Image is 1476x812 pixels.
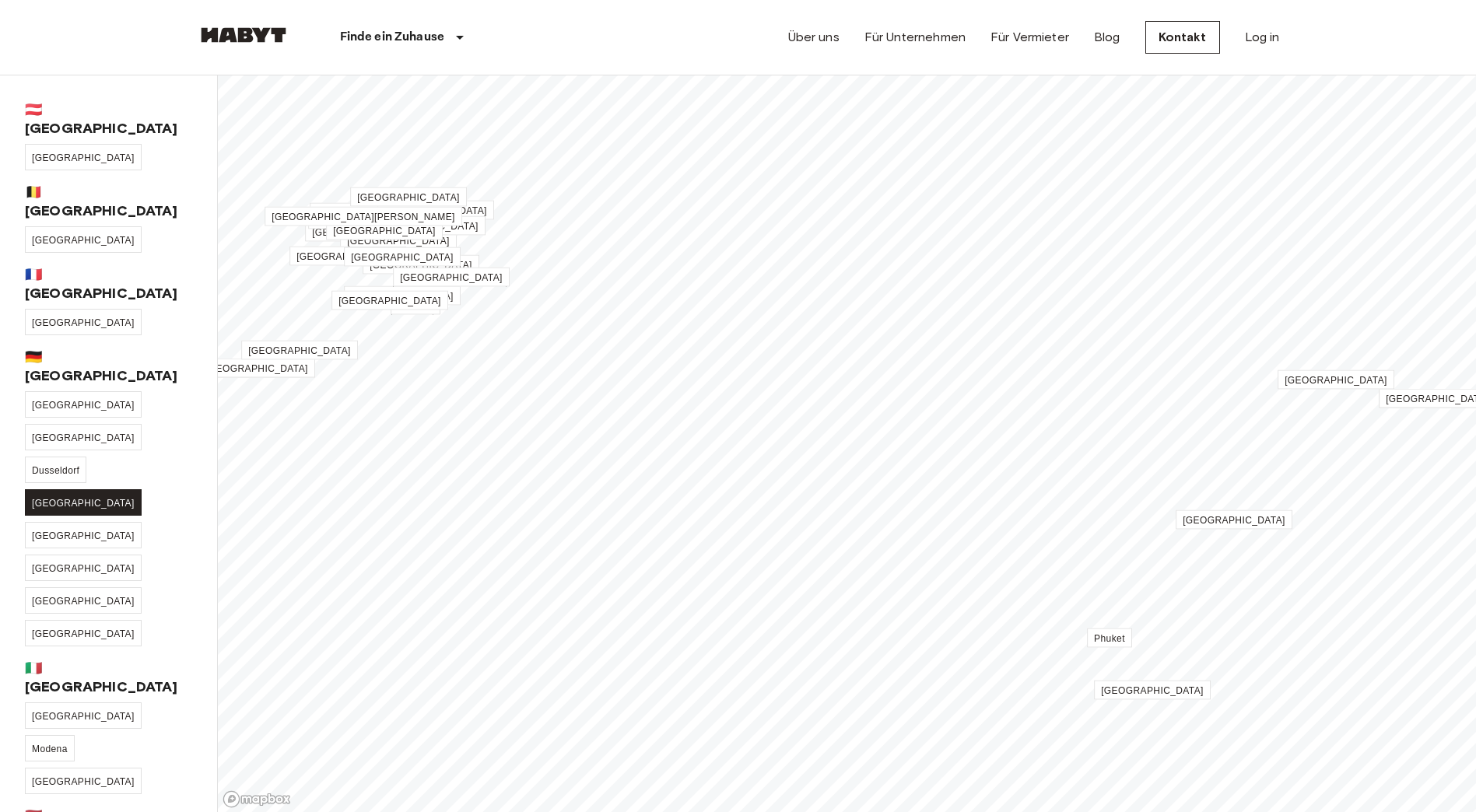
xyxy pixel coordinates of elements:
[25,555,142,581] a: [GEOGRAPHIC_DATA]
[32,776,135,787] span: [GEOGRAPHIC_DATA]
[198,361,315,377] div: Map marker
[1094,28,1120,47] a: Blog
[265,207,462,226] a: [GEOGRAPHIC_DATA][PERSON_NAME]
[25,424,142,450] a: [GEOGRAPHIC_DATA]
[357,192,460,203] span: [GEOGRAPHIC_DATA]
[272,212,455,222] span: [GEOGRAPHIC_DATA][PERSON_NAME]
[310,205,426,222] div: Map marker
[1145,21,1220,54] a: Kontakt
[265,209,462,226] div: Map marker
[1094,633,1125,644] span: Phuket
[1101,685,1204,696] span: [GEOGRAPHIC_DATA]
[1094,683,1211,699] div: Map marker
[241,343,358,359] div: Map marker
[25,768,142,794] a: [GEOGRAPHIC_DATA]
[1087,628,1132,648] a: Phuket
[305,222,422,242] a: [GEOGRAPHIC_DATA]
[25,391,142,418] a: [GEOGRAPHIC_DATA]
[25,348,192,385] span: 🇩🇪 [GEOGRAPHIC_DATA]
[289,247,406,266] a: [GEOGRAPHIC_DATA]
[25,100,192,138] span: 🇦🇹 [GEOGRAPHIC_DATA]
[363,257,479,274] div: Map marker
[25,735,75,761] a: Modena
[344,286,461,306] a: [GEOGRAPHIC_DATA]
[344,250,461,266] div: Map marker
[788,28,840,47] a: Über uns
[1285,375,1387,386] span: [GEOGRAPHIC_DATA]
[376,221,479,232] span: [GEOGRAPHIC_DATA]
[384,205,487,216] span: [GEOGRAPHIC_DATA]
[391,298,440,314] div: Map marker
[1278,373,1394,389] div: Map marker
[310,203,426,222] a: [GEOGRAPHIC_DATA]
[32,711,135,722] span: [GEOGRAPHIC_DATA]
[248,345,351,356] span: [GEOGRAPHIC_DATA]
[350,190,467,206] div: Map marker
[331,293,448,310] div: Map marker
[333,226,436,236] span: [GEOGRAPHIC_DATA]
[305,225,422,241] div: Map marker
[340,231,457,250] a: [GEOGRAPHIC_DATA]
[25,702,142,729] a: [GEOGRAPHIC_DATA]
[1278,370,1394,390] a: [GEOGRAPHIC_DATA]
[1094,681,1211,700] a: [GEOGRAPHIC_DATA]
[25,183,192,220] span: 🇧🇪 [GEOGRAPHIC_DATA]
[289,249,406,265] div: Map marker
[32,317,135,328] span: [GEOGRAPHIC_DATA]
[351,291,454,302] span: [GEOGRAPHIC_DATA]
[1176,510,1292,530] a: [GEOGRAPHIC_DATA]
[326,223,443,240] div: Map marker
[32,628,135,639] span: [GEOGRAPHIC_DATA]
[25,265,192,303] span: 🇫🇷 [GEOGRAPHIC_DATA]
[32,465,79,476] span: Dusseldorf
[32,152,135,163] span: [GEOGRAPHIC_DATA]
[25,144,142,170] a: [GEOGRAPHIC_DATA]
[32,563,135,574] span: [GEOGRAPHIC_DATA]
[344,289,461,305] div: Map marker
[32,530,135,541] span: [GEOGRAPHIC_DATA]
[25,309,142,335] a: [GEOGRAPHIC_DATA]
[25,457,86,483] a: Dusseldorf
[393,268,510,287] a: [GEOGRAPHIC_DATA]
[338,296,441,306] span: [GEOGRAPHIC_DATA]
[197,27,290,43] img: Habyt
[25,620,142,646] a: [GEOGRAPHIC_DATA]
[340,233,457,250] div: Map marker
[25,489,142,516] a: [GEOGRAPHIC_DATA]
[308,212,425,229] div: Map marker
[350,187,467,207] a: [GEOGRAPHIC_DATA]
[400,272,503,283] span: [GEOGRAPHIC_DATA]
[32,400,135,411] span: [GEOGRAPHIC_DATA]
[296,251,399,262] span: [GEOGRAPHIC_DATA]
[1087,631,1132,647] div: Map marker
[25,659,192,696] span: 🇮🇹 [GEOGRAPHIC_DATA]
[864,28,966,47] a: Für Unternehmen
[25,522,142,548] a: [GEOGRAPHIC_DATA]
[312,227,415,238] span: [GEOGRAPHIC_DATA]
[1183,515,1285,526] span: [GEOGRAPHIC_DATA]
[32,596,135,607] span: [GEOGRAPHIC_DATA]
[32,235,135,246] span: [GEOGRAPHIC_DATA]
[32,744,68,754] span: Modena
[331,291,448,310] a: [GEOGRAPHIC_DATA]
[344,247,461,267] a: [GEOGRAPHIC_DATA]
[393,270,510,286] div: Map marker
[25,587,142,614] a: [GEOGRAPHIC_DATA]
[351,252,454,263] span: [GEOGRAPHIC_DATA]
[326,221,443,240] a: [GEOGRAPHIC_DATA]
[32,498,135,509] span: [GEOGRAPHIC_DATA]
[25,226,142,253] a: [GEOGRAPHIC_DATA]
[205,363,308,374] span: [GEOGRAPHIC_DATA]
[223,790,291,808] a: Mapbox logo
[347,236,450,247] span: [GEOGRAPHIC_DATA]
[1176,513,1292,529] div: Map marker
[990,28,1069,47] a: Für Vermieter
[241,341,358,360] a: [GEOGRAPHIC_DATA]
[1245,28,1280,47] a: Log in
[370,260,472,271] span: [GEOGRAPHIC_DATA]
[32,432,135,443] span: [GEOGRAPHIC_DATA]
[340,28,445,47] p: Finde ein Zuhause
[198,359,315,378] a: [GEOGRAPHIC_DATA]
